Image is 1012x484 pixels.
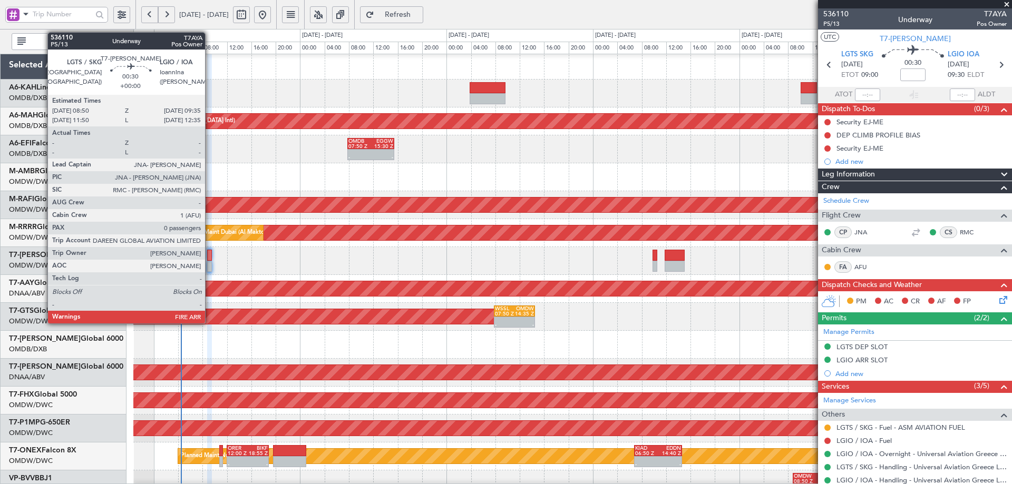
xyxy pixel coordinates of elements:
div: - [635,462,658,467]
span: T7-ONEX [9,447,42,454]
a: OMDW/DWC [9,261,53,270]
a: AFU [854,262,878,272]
a: T7-[PERSON_NAME]Global 7500 [9,251,123,259]
div: LGIO ARR SLOT [836,355,888,364]
span: ATOT [835,90,852,100]
a: T7-GTSGlobal 7500 [9,307,76,314]
span: T7-[PERSON_NAME] [9,335,81,342]
span: P5/13 [823,19,849,28]
span: (2/2) [974,312,989,323]
a: A6-MAHGlobal 7500 [9,112,81,119]
span: All Aircraft [28,38,111,45]
a: DNAA/ABV [9,372,45,382]
a: LGIO / IOA - Overnight - Universal Aviation Greece LGIO / IOA [836,449,1007,458]
div: 04:00 [617,42,641,54]
div: 04:00 [325,42,349,54]
a: DNAA/ABV [9,289,45,298]
a: M-RRRRGlobal 6000 [9,223,80,231]
span: ALDT [978,90,995,100]
span: PM [856,297,867,307]
div: - [348,155,371,160]
span: 536110 [823,8,849,19]
div: 20:00 [129,42,153,54]
a: OMDW/DWC [9,233,53,242]
div: FA [834,261,852,273]
a: T7-[PERSON_NAME]Global 6000 [9,335,123,342]
div: DEP CLIMB PROFILE BIAS [836,131,920,140]
span: T7-[PERSON_NAME] [9,363,81,370]
div: Underway [898,14,932,25]
div: 12:00 [813,42,837,54]
div: BIKF [248,446,268,451]
button: Refresh [360,6,423,23]
div: 12:00 Z [228,451,248,456]
div: ORER [228,446,248,451]
div: CP [834,226,852,238]
span: A6-KAH [9,84,36,91]
div: Add new [835,369,1007,378]
a: OMDB/DXB [9,93,47,103]
span: 09:00 [861,70,878,81]
div: 12:00 [227,42,251,54]
span: M-RAFI [9,195,34,203]
span: (3/5) [974,380,989,391]
a: OMDW/DWC [9,400,53,410]
div: - [514,322,534,328]
a: OMDB/DXB [9,149,47,159]
input: --:-- [855,88,880,101]
span: CR [911,297,920,307]
span: T7-[PERSON_NAME] [880,33,951,44]
a: OMDW/DWC [9,177,53,186]
div: Planned Maint Dubai (Al Maktoum Intl) [181,225,285,241]
span: Permits [822,312,846,324]
a: Schedule Crew [823,196,869,206]
a: T7-P1MPG-650ER [9,419,70,426]
div: 04:00 [178,42,202,54]
div: 08:00 [495,42,520,54]
span: Refresh [376,11,420,18]
div: 12:00 [520,42,544,54]
div: 06:50 Z [635,451,658,456]
span: ELDT [967,70,984,81]
a: T7-AAYGlobal 7500 [9,279,77,287]
div: EGGW [371,139,394,144]
div: 08:00 [202,42,227,54]
div: LGTS DEP SLOT [836,342,888,351]
a: JNA [854,228,878,237]
div: Planned Maint [GEOGRAPHIC_DATA] ([GEOGRAPHIC_DATA] Intl) [59,113,235,129]
span: (0/3) [974,103,989,114]
div: [DATE] - [DATE] [449,31,489,40]
div: - [495,322,514,328]
span: M-RRRR [9,223,37,231]
a: LGIO / IOA - Fuel [836,436,892,445]
div: 07:50 Z [495,311,514,317]
span: [DATE] - [DATE] [179,10,229,19]
span: Dispatch Checks and Weather [822,279,922,291]
div: 16:00 [690,42,715,54]
div: 16:00 [251,42,276,54]
a: Manage Permits [823,327,874,338]
div: 20:00 [715,42,739,54]
span: T7-AAY [9,279,34,287]
div: 16:00 [544,42,568,54]
div: WSSL [495,306,514,311]
button: All Aircraft [12,33,114,50]
div: - [228,462,248,467]
a: OMDW/DWC [9,205,53,214]
div: OMDW [514,306,534,311]
div: 00:00 [593,42,617,54]
span: Flight Crew [822,210,861,222]
div: EDDN [658,446,682,451]
div: 08:00 [788,42,812,54]
div: 16:00 [398,42,422,54]
a: A6-KAHLineage 1000 [9,84,83,91]
div: - [658,462,682,467]
span: T7-[PERSON_NAME] [9,251,81,259]
span: [DATE] [948,60,969,70]
span: Leg Information [822,169,875,181]
span: Crew [822,181,840,193]
div: [DATE] - [DATE] [156,31,197,40]
div: 07:50 Z [348,144,371,149]
button: UTC [821,32,839,42]
span: A6-MAH [9,112,38,119]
